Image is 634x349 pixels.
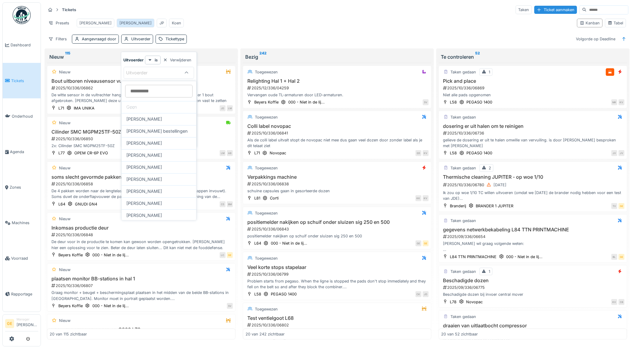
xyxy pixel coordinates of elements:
[59,165,70,171] div: Nieuw
[10,149,38,155] span: Agenda
[79,20,112,26] div: [PERSON_NAME]
[450,203,466,209] div: Branderij
[611,254,617,260] div: BL
[59,267,70,273] div: Nieuw
[255,165,278,171] div: Toegewezen
[475,53,480,60] sup: 52
[49,53,233,60] div: Nieuw
[611,99,617,105] div: MK
[227,201,233,207] div: BM
[451,114,476,120] div: Taken gedaan
[423,99,429,105] div: SV
[119,20,152,26] div: [PERSON_NAME]
[58,201,65,207] div: L64
[451,314,476,320] div: Taken gedaan
[246,188,429,194] div: schuine capsules gaan in gesorteerde dozen
[270,195,279,201] div: Corti
[441,278,625,283] h3: Beschadigde dozen
[246,78,429,84] h3: Relighting Hal 1 + Hal 2
[246,219,429,225] h3: positiemelder nakijken op schuif onder sluizen sig 250 en 500
[126,152,162,159] span: [PERSON_NAME]
[50,129,233,135] h3: Cilinder SMC MGPM25TF-50Z
[50,327,233,332] h3: vacuum pomp vervangen op C900 L79
[131,36,150,42] div: Uitvoerder
[58,105,64,111] div: L71
[534,6,577,14] div: Ticket aanmaken
[619,299,625,305] div: CB
[126,212,162,219] span: [PERSON_NAME]
[11,42,38,48] span: Dashboard
[416,150,422,156] div: QS
[494,182,507,188] div: [DATE]
[220,252,226,258] div: LC
[46,35,70,43] div: Filters
[441,323,625,329] h3: draaien van uitlaatbocht compressor
[255,210,278,216] div: Toegewezen
[254,150,260,156] div: L71
[255,114,278,120] div: Toegewezen
[247,130,429,136] div: 2025/10/336/06841
[65,53,70,60] sup: 115
[467,99,493,105] div: PEGASO 1400
[467,150,493,156] div: PEGASO 1400
[443,234,625,239] div: 2025/09/336/06654
[476,203,514,209] div: BRANDER 1 JUPITER
[246,331,285,337] div: 20 van 242 zichtbaar
[451,269,476,274] div: Taken gedaan
[159,20,164,26] div: JP
[126,140,162,147] span: [PERSON_NAME]
[441,78,625,84] h3: Pick and place
[450,150,457,156] div: L58
[220,105,226,111] div: JD
[441,292,625,297] div: Beschadigde dozen bij invoer central mover
[17,317,38,322] div: Manager
[12,220,38,226] span: Machines
[506,254,543,260] div: 000 - Niet in de lij...
[259,53,267,60] sup: 242
[443,85,625,91] div: 2025/10/336/06869
[416,195,422,201] div: KK
[247,322,429,328] div: 2025/10/336/06802
[220,201,226,207] div: CS
[441,123,625,129] h3: dosering er uit halen om te reinigen
[92,252,129,258] div: 000 - Niet in de lij...
[416,291,422,297] div: CK
[50,92,233,103] div: De witte sensor in de vultrechter hangt vast met 2 verzonken boutjes, in nr.3 is er 1 bout afgebr...
[74,150,108,156] div: OPEM CR-6P EVO
[75,201,97,207] div: GNUDI GN4
[12,113,38,119] span: Onderhoud
[50,331,87,337] div: 20 van 115 zichtbaar
[247,181,429,187] div: 2025/10/336/06838
[126,188,162,195] span: [PERSON_NAME]
[247,85,429,91] div: 2025/12/336/04259
[451,69,476,75] div: Taken gedaan
[126,200,162,207] span: [PERSON_NAME]
[619,254,625,260] div: GE
[59,318,70,323] div: Nieuw
[247,271,429,277] div: 2025/10/336/06799
[245,53,429,60] div: Bezig
[608,20,623,26] div: Tabel
[443,181,625,189] div: 2025/10/336/06780
[466,299,483,305] div: Novopac
[246,315,429,321] h3: Test ventielgoot L68
[227,105,233,111] div: LM
[51,283,233,289] div: 2025/10/336/06807
[271,240,307,246] div: 000 - Niet in de lij...
[11,78,38,84] span: Tickets
[51,232,233,238] div: 2025/10/336/06848
[126,164,162,171] span: [PERSON_NAME]
[443,285,625,290] div: 2025/09/336/06775
[58,150,65,156] div: L77
[247,226,429,232] div: 2025/10/336/06843
[58,303,83,309] div: Beyers Koffie
[50,78,233,84] h3: Bout uitboren niveausensor vultrechter 3
[254,99,279,105] div: Beyers Koffie
[126,69,156,76] div: Uitvoerder
[450,99,457,105] div: L58
[450,299,457,305] div: L78
[92,303,129,309] div: 000 - Niet in de lij...
[441,331,478,337] div: 20 van 52 zichtbaar
[443,130,625,136] div: 2025/10/336/06736
[172,20,181,26] div: Koen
